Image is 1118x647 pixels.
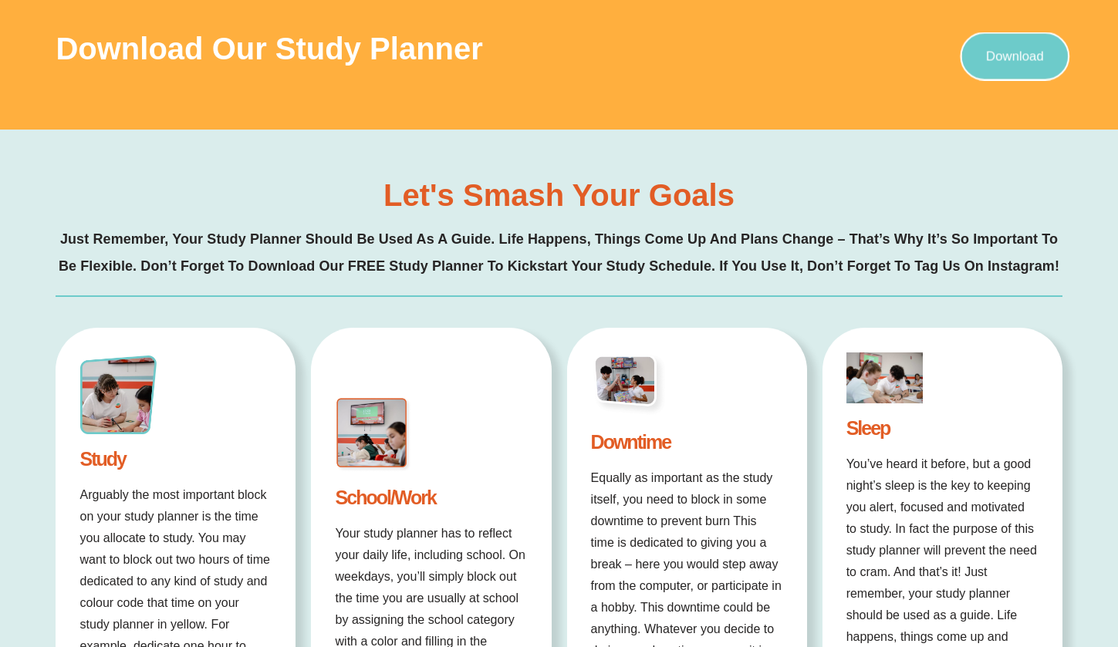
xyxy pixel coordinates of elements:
[56,33,733,64] h3: download Our Study Planner
[80,450,272,469] h4: Study
[56,226,1062,280] p: Just remember, your study planner should be used as a guide. Life happens, things come up and pla...
[336,488,528,507] h4: School/Work
[591,433,783,452] h4: Downtime
[846,419,1039,438] h4: Sleep
[853,473,1118,647] iframe: Chat Widget
[986,50,1044,63] span: Download
[383,180,735,211] h3: Let's Smash your Goals
[961,32,1070,81] a: Download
